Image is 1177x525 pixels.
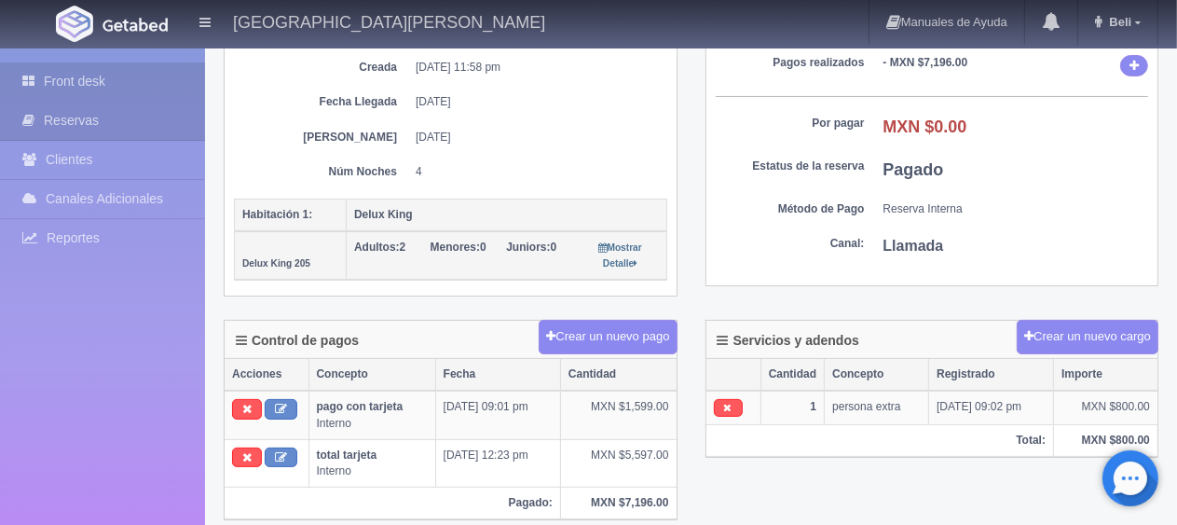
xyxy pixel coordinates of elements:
[825,359,929,391] th: Concepto
[599,242,642,269] small: Mostrar Detalle
[506,241,556,254] span: 0
[716,116,865,131] dt: Por pagar
[832,400,900,413] span: persona extra
[103,18,168,32] img: Getabed
[1054,391,1157,424] td: MXN $800.00
[506,241,550,254] strong: Juniors:
[435,391,560,439] td: [DATE] 09:01 pm
[431,241,480,254] strong: Menores:
[1105,15,1132,29] span: Beli
[539,320,677,354] button: Crear un nuevo pago
[716,236,865,252] dt: Canal:
[929,359,1054,391] th: Registrado
[883,201,1149,217] dd: Reserva Interna
[810,400,816,413] b: 1
[883,238,944,254] b: Llamada
[1054,424,1157,456] th: MXN $800.00
[599,241,642,269] a: Mostrar Detalle
[416,94,653,110] dd: [DATE]
[308,439,435,487] td: Interno
[760,359,824,391] th: Cantidad
[416,130,653,145] dd: [DATE]
[416,60,653,76] dd: [DATE] 11:58 pm
[929,391,1054,424] td: [DATE] 09:02 pm
[308,391,435,439] td: Interno
[416,164,653,180] dd: 4
[233,9,545,33] h4: [GEOGRAPHIC_DATA][PERSON_NAME]
[716,55,865,71] dt: Pagos realizados
[56,6,93,42] img: Getabed
[1054,359,1157,391] th: Importe
[560,439,676,487] td: MXN $5,597.00
[716,159,865,174] dt: Estatus de la reserva
[560,488,676,519] th: MXN $7,196.00
[317,449,377,462] b: total tarjeta
[706,424,1054,456] th: Total:
[242,208,312,221] b: Habitación 1:
[431,241,486,254] span: 0
[242,258,310,269] small: Delux King 205
[560,359,676,391] th: Cantidad
[883,56,968,69] b: - MXN $7,196.00
[248,60,397,76] dt: Creada
[435,439,560,487] td: [DATE] 12:23 pm
[347,199,667,231] th: Delux King
[883,117,967,136] b: MXN $0.00
[317,400,404,413] b: pago con tarjeta
[354,241,405,254] span: 2
[236,334,359,348] h4: Control de pagos
[716,201,865,217] dt: Método de Pago
[248,130,397,145] dt: [PERSON_NAME]
[718,334,859,348] h4: Servicios y adendos
[308,359,435,391] th: Concepto
[883,160,944,179] b: Pagado
[225,488,560,519] th: Pagado:
[435,359,560,391] th: Fecha
[248,164,397,180] dt: Núm Noches
[560,391,676,439] td: MXN $1,599.00
[248,94,397,110] dt: Fecha Llegada
[225,359,308,391] th: Acciones
[1017,320,1158,354] button: Crear un nuevo cargo
[354,241,400,254] strong: Adultos:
